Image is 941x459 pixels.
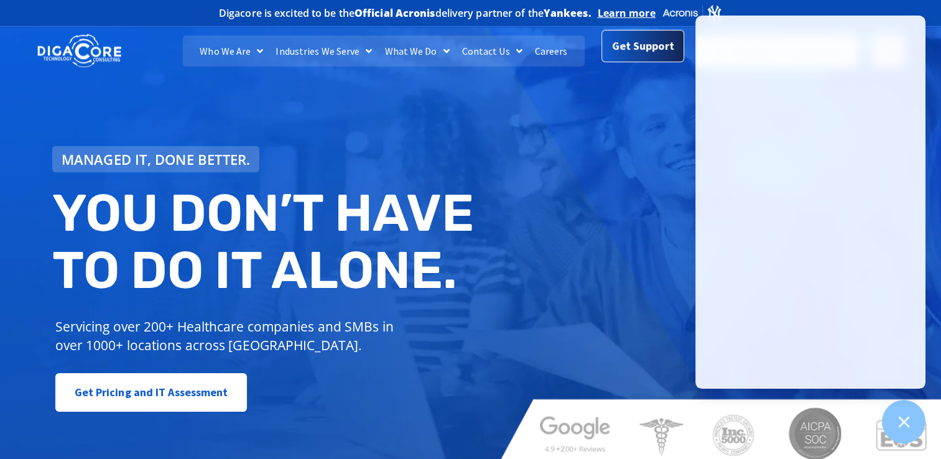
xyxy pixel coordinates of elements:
[601,30,684,62] a: Get Support
[378,35,455,67] a: What We Do
[456,35,529,67] a: Contact Us
[219,8,591,18] h2: Digacore is excited to be the delivery partner of the
[193,35,269,67] a: Who We Are
[37,33,121,70] img: DigaCore Technology Consulting
[598,7,656,19] a: Learn more
[269,35,378,67] a: Industries We Serve
[55,373,248,412] a: Get Pricing and IT Assessment
[75,380,228,405] span: Get Pricing and IT Assessment
[52,185,480,299] h2: You don’t have to do IT alone.
[52,146,260,172] a: Managed IT, done better.
[62,152,251,166] span: Managed IT, done better.
[695,16,925,389] iframe: Chatgenie Messenger
[183,35,585,67] nav: Menu
[612,34,674,58] span: Get Support
[355,6,435,20] b: Official Acronis
[662,4,723,22] img: Acronis
[55,317,403,355] p: Servicing over 200+ Healthcare companies and SMBs in over 1000+ locations across [GEOGRAPHIC_DATA].
[544,6,591,20] b: Yankees.
[529,35,574,67] a: Careers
